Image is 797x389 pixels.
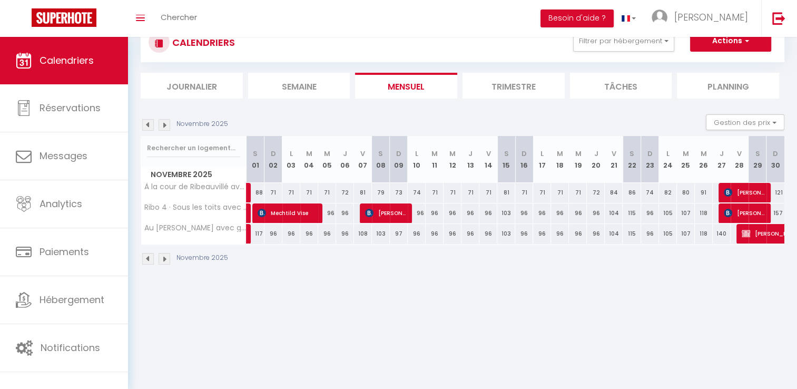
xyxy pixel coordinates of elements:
div: 73 [390,183,408,202]
div: 96 [426,203,444,223]
div: 115 [623,224,641,244]
li: Mensuel [355,73,457,99]
div: 71 [282,183,300,202]
div: 91 [695,183,713,202]
div: 96 [408,203,426,223]
div: 96 [641,203,659,223]
div: 71 [515,183,533,202]
th: 15 [497,136,515,183]
div: 96 [641,224,659,244]
span: Novembre 2025 [141,167,246,182]
span: Au [PERSON_NAME] avec garage et balcon à [GEOGRAPHIC_DATA] [143,224,248,232]
div: 96 [444,203,461,223]
th: 22 [623,136,641,183]
div: 71 [264,183,282,202]
abbr: J [720,149,724,159]
button: Gestion des prix [706,114,784,130]
div: 103 [372,224,390,244]
div: 96 [515,203,533,223]
button: Besoin d'aide ? [540,9,614,27]
div: 74 [641,183,659,202]
button: Filtrer par hébergement [573,31,674,52]
th: 19 [569,136,587,183]
div: 107 [677,203,695,223]
p: Novembre 2025 [176,119,228,129]
span: Messages [40,149,87,162]
div: 96 [587,224,605,244]
span: [PERSON_NAME] [674,11,748,24]
div: 74 [408,183,426,202]
div: 79 [372,183,390,202]
div: 96 [300,224,318,244]
div: 96 [318,224,336,244]
abbr: M [575,149,581,159]
abbr: J [594,149,598,159]
div: 104 [605,224,623,244]
div: 84 [605,183,623,202]
span: À la cour de Ribeauvillé avec garage [143,183,248,191]
div: 71 [551,183,569,202]
div: 117 [247,224,264,244]
div: 88 [247,183,264,202]
abbr: S [504,149,509,159]
div: 81 [354,183,372,202]
div: 96 [533,224,551,244]
abbr: V [612,149,616,159]
th: 07 [354,136,372,183]
div: 71 [300,183,318,202]
div: 81 [497,183,515,202]
abbr: L [666,149,670,159]
span: Ribo 4 · Sous les toits avec garage +terrasse à [GEOGRAPHIC_DATA] [143,203,248,211]
th: 13 [461,136,479,183]
li: Trimestre [463,73,565,99]
div: 96 [551,203,569,223]
abbr: M [449,149,456,159]
abbr: M [701,149,707,159]
th: 21 [605,136,623,183]
div: 96 [408,224,426,244]
abbr: J [343,149,347,159]
div: 118 [695,203,713,223]
th: 23 [641,136,659,183]
div: 96 [426,224,444,244]
div: 96 [444,224,461,244]
h3: CALENDRIERS [170,31,235,54]
abbr: M [324,149,330,159]
th: 01 [247,136,264,183]
th: 11 [426,136,444,183]
abbr: L [415,149,418,159]
abbr: D [271,149,276,159]
abbr: V [486,149,491,159]
th: 16 [515,136,533,183]
th: 28 [731,136,749,183]
button: Actions [690,31,771,52]
div: 71 [318,183,336,202]
th: 06 [336,136,354,183]
div: 107 [677,224,695,244]
span: [PERSON_NAME] [724,182,765,202]
li: Journalier [141,73,243,99]
div: 103 [497,224,515,244]
abbr: S [253,149,258,159]
th: 02 [264,136,282,183]
div: 96 [336,224,354,244]
span: [PERSON_NAME] [365,203,407,223]
div: 96 [551,224,569,244]
div: 97 [390,224,408,244]
div: 96 [264,224,282,244]
div: 105 [659,203,677,223]
span: [PERSON_NAME] [724,203,765,223]
th: 24 [659,136,677,183]
abbr: M [306,149,312,159]
div: 96 [282,224,300,244]
span: Chercher [161,12,197,23]
img: Super Booking [32,8,96,27]
div: 96 [587,203,605,223]
div: 71 [569,183,587,202]
div: 96 [515,224,533,244]
div: 140 [713,224,731,244]
div: 96 [461,224,479,244]
div: 71 [444,183,461,202]
div: 71 [426,183,444,202]
li: Tâches [570,73,672,99]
